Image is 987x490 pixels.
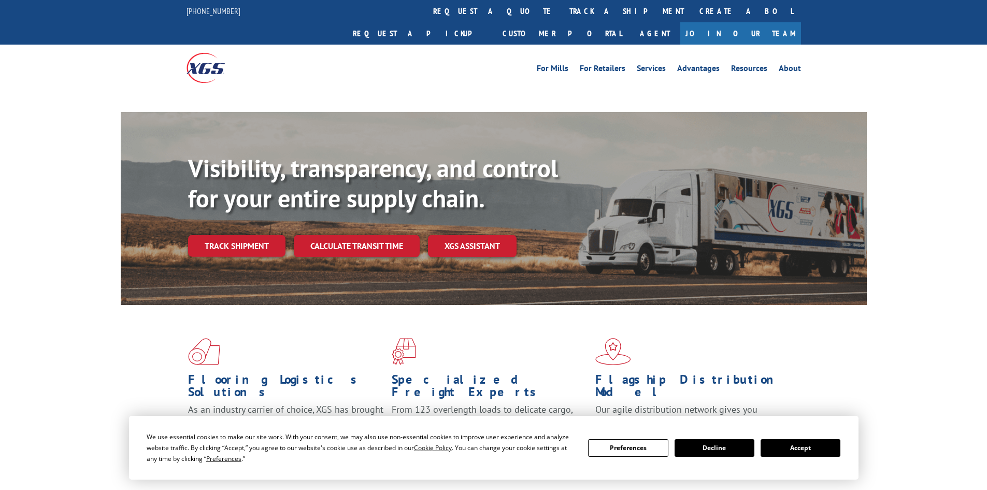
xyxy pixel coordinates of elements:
a: Customer Portal [495,22,630,45]
img: xgs-icon-flagship-distribution-model-red [595,338,631,365]
button: Decline [675,439,754,457]
a: Agent [630,22,680,45]
a: For Retailers [580,64,625,76]
button: Accept [761,439,840,457]
a: XGS ASSISTANT [428,235,517,257]
span: Cookie Policy [414,443,452,452]
p: From 123 overlength loads to delicate cargo, our experienced staff knows the best way to move you... [392,403,588,450]
button: Preferences [588,439,668,457]
div: Cookie Consent Prompt [129,416,859,480]
a: Track shipment [188,235,285,257]
img: xgs-icon-focused-on-flooring-red [392,338,416,365]
span: Preferences [206,454,241,463]
h1: Specialized Freight Experts [392,373,588,403]
h1: Flooring Logistics Solutions [188,373,384,403]
div: We use essential cookies to make our site work. With your consent, we may also use non-essential ... [147,431,576,464]
a: Advantages [677,64,720,76]
span: As an industry carrier of choice, XGS has brought innovation and dedication to flooring logistics... [188,403,383,440]
a: Services [637,64,666,76]
a: For Mills [537,64,568,76]
a: Calculate transit time [294,235,420,257]
b: Visibility, transparency, and control for your entire supply chain. [188,152,558,214]
img: xgs-icon-total-supply-chain-intelligence-red [188,338,220,365]
a: About [779,64,801,76]
a: [PHONE_NUMBER] [187,6,240,16]
h1: Flagship Distribution Model [595,373,791,403]
a: Request a pickup [345,22,495,45]
a: Resources [731,64,767,76]
a: Join Our Team [680,22,801,45]
span: Our agile distribution network gives you nationwide inventory management on demand. [595,403,786,428]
